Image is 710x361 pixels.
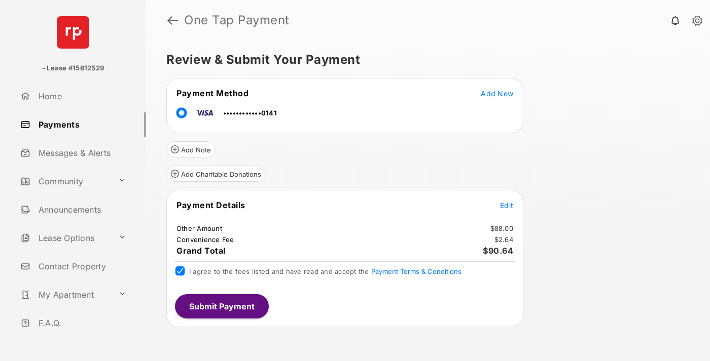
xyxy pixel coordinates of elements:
[176,200,245,210] span: Payment Details
[175,294,269,318] button: Submit Payment
[16,283,114,307] a: My Apartment
[176,88,248,98] span: Payment Method
[166,54,682,66] h5: Review & Submit Your Payment
[16,254,146,278] a: Contact Property
[16,84,146,108] a: Home
[16,141,146,165] a: Messages & Alerts
[16,226,114,250] a: Lease Options
[16,112,146,137] a: Payments
[16,197,146,222] a: Announcements
[42,63,104,73] p: - Lease #15612529
[184,14,290,26] strong: One Tap Payment
[16,311,146,335] a: F.A.Q.
[223,109,277,117] span: ••••••••••••0141
[500,200,513,210] button: Edit
[494,235,514,244] td: $2.64
[166,166,266,182] button: Add Charitable Donations
[176,235,235,244] td: Convenience Fee
[481,89,513,98] span: Add New
[481,88,513,98] button: Add New
[371,267,461,275] button: I agree to the fees listed and have read and accept the
[189,267,461,275] span: I agree to the fees listed and have read and accept the
[500,201,513,210] span: Edit
[176,246,226,256] span: Grand Total
[490,224,514,233] td: $88.00
[483,246,513,256] span: $90.64
[16,169,114,193] a: Community
[57,16,89,49] img: svg+xml;base64,PHN2ZyB4bWxucz0iaHR0cDovL3d3dy53My5vcmcvMjAwMC9zdmciIHdpZHRoPSI2NCIgaGVpZ2h0PSI2NC...
[166,141,216,157] button: Add Note
[176,224,223,233] td: Other Amount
